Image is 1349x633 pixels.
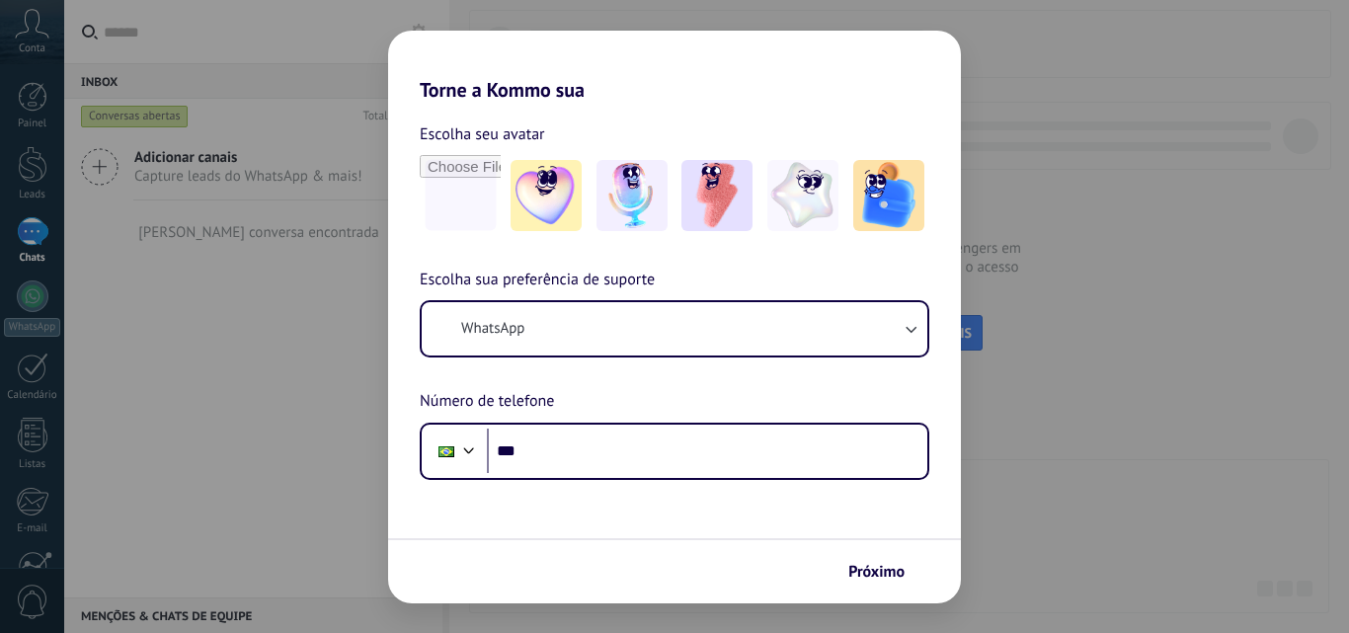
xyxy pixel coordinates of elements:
[422,302,927,356] button: WhatsApp
[853,160,924,231] img: -5.jpeg
[420,121,545,147] span: Escolha seu avatar
[461,319,524,339] span: WhatsApp
[839,555,931,589] button: Próximo
[420,268,655,293] span: Escolha sua preferência de suporte
[420,389,554,415] span: Número de telefone
[681,160,753,231] img: -3.jpeg
[596,160,668,231] img: -2.jpeg
[848,565,905,579] span: Próximo
[428,431,465,472] div: Brazil: + 55
[767,160,838,231] img: -4.jpeg
[511,160,582,231] img: -1.jpeg
[388,31,961,102] h2: Torne a Kommo sua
